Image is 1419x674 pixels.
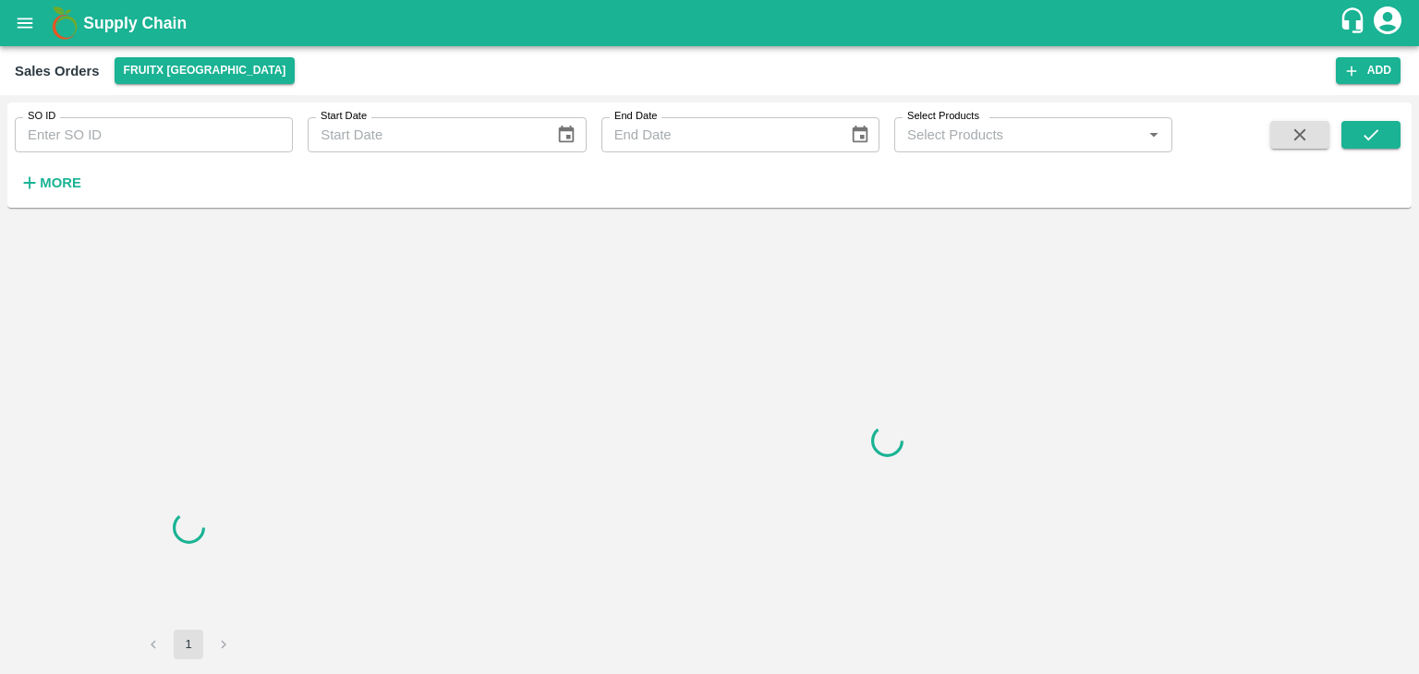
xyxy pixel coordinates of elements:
[136,630,241,659] nav: pagination navigation
[83,14,187,32] b: Supply Chain
[601,117,835,152] input: End Date
[83,10,1339,36] a: Supply Chain
[1142,123,1166,147] button: Open
[15,117,293,152] input: Enter SO ID
[15,167,86,199] button: More
[115,57,296,84] button: Select DC
[174,630,203,659] button: page 1
[321,109,367,124] label: Start Date
[308,117,541,152] input: Start Date
[1371,4,1404,42] div: account of current user
[28,109,55,124] label: SO ID
[907,109,979,124] label: Select Products
[614,109,657,124] label: End Date
[46,5,83,42] img: logo
[1339,6,1371,40] div: customer-support
[4,2,46,44] button: open drawer
[549,117,584,152] button: Choose date
[1336,57,1401,84] button: Add
[843,117,878,152] button: Choose date
[15,59,100,83] div: Sales Orders
[40,175,81,190] strong: More
[900,123,1136,147] input: Select Products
